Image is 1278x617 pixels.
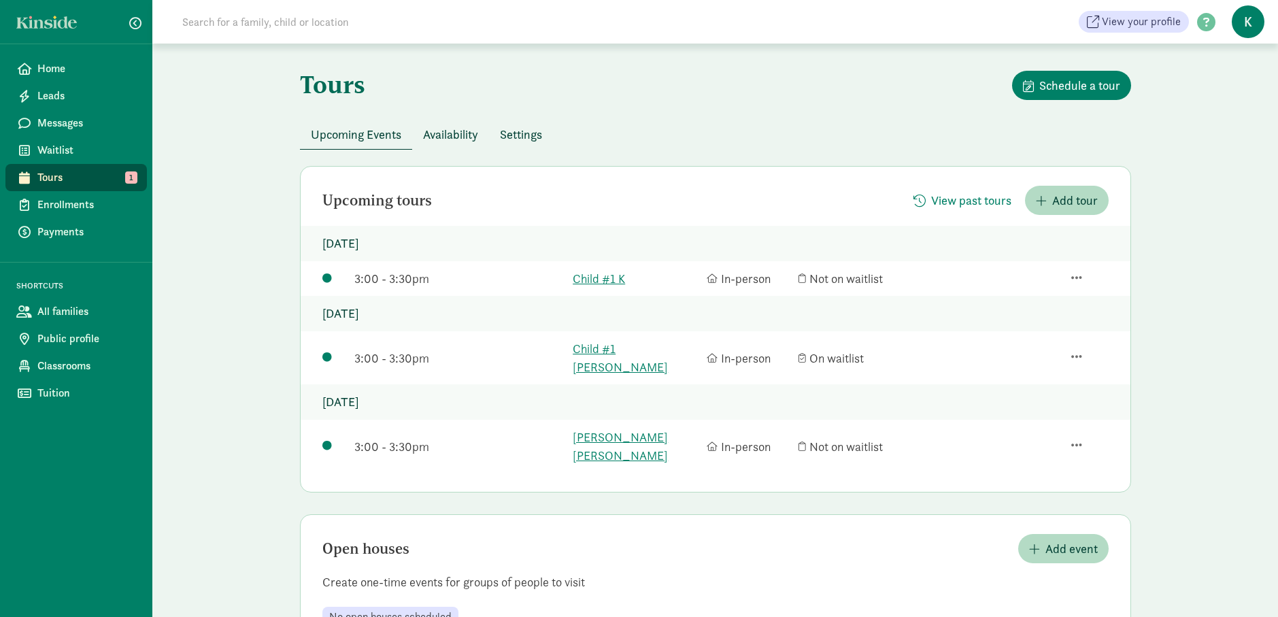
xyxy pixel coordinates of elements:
[5,298,147,325] a: All families
[1079,11,1189,33] a: View your profile
[5,218,147,246] a: Payments
[412,120,489,149] button: Availability
[37,61,136,77] span: Home
[37,169,136,186] span: Tours
[1102,14,1181,30] span: View your profile
[301,296,1130,331] p: [DATE]
[37,142,136,159] span: Waitlist
[301,384,1130,420] p: [DATE]
[798,349,926,367] div: On waitlist
[5,380,147,407] a: Tuition
[707,269,792,288] div: In-person
[903,193,1022,209] a: View past tours
[5,164,147,191] a: Tours 1
[5,137,147,164] a: Waitlist
[573,339,700,376] a: Child #1 [PERSON_NAME]
[573,269,700,288] a: Child #1 K
[5,55,147,82] a: Home
[1025,186,1109,215] button: Add tour
[1039,76,1120,95] span: Schedule a tour
[489,120,553,149] button: Settings
[1052,191,1098,210] span: Add tour
[423,125,478,144] span: Availability
[37,303,136,320] span: All families
[931,191,1011,210] span: View past tours
[354,269,566,288] div: 3:00 - 3:30pm
[354,349,566,367] div: 3:00 - 3:30pm
[707,437,792,456] div: In-person
[300,120,412,149] button: Upcoming Events
[573,428,700,465] a: [PERSON_NAME] [PERSON_NAME]
[322,193,432,209] h2: Upcoming tours
[5,82,147,110] a: Leads
[301,226,1130,261] p: [DATE]
[1018,534,1109,563] button: Add event
[37,197,136,213] span: Enrollments
[37,385,136,401] span: Tuition
[37,115,136,131] span: Messages
[301,574,1130,590] p: Create one-time events for groups of people to visit
[174,8,556,35] input: Search for a family, child or location
[37,224,136,240] span: Payments
[37,358,136,374] span: Classrooms
[1232,5,1264,38] span: K
[5,110,147,137] a: Messages
[37,88,136,104] span: Leads
[322,541,409,557] h2: Open houses
[5,191,147,218] a: Enrollments
[37,331,136,347] span: Public profile
[1045,539,1098,558] span: Add event
[354,437,566,456] div: 3:00 - 3:30pm
[125,171,137,184] span: 1
[1210,552,1278,617] iframe: Chat Widget
[500,125,542,144] span: Settings
[903,186,1022,215] button: View past tours
[707,349,792,367] div: In-person
[1012,71,1131,100] button: Schedule a tour
[798,437,926,456] div: Not on waitlist
[300,71,365,98] h1: Tours
[311,125,401,144] span: Upcoming Events
[5,352,147,380] a: Classrooms
[5,325,147,352] a: Public profile
[798,269,926,288] div: Not on waitlist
